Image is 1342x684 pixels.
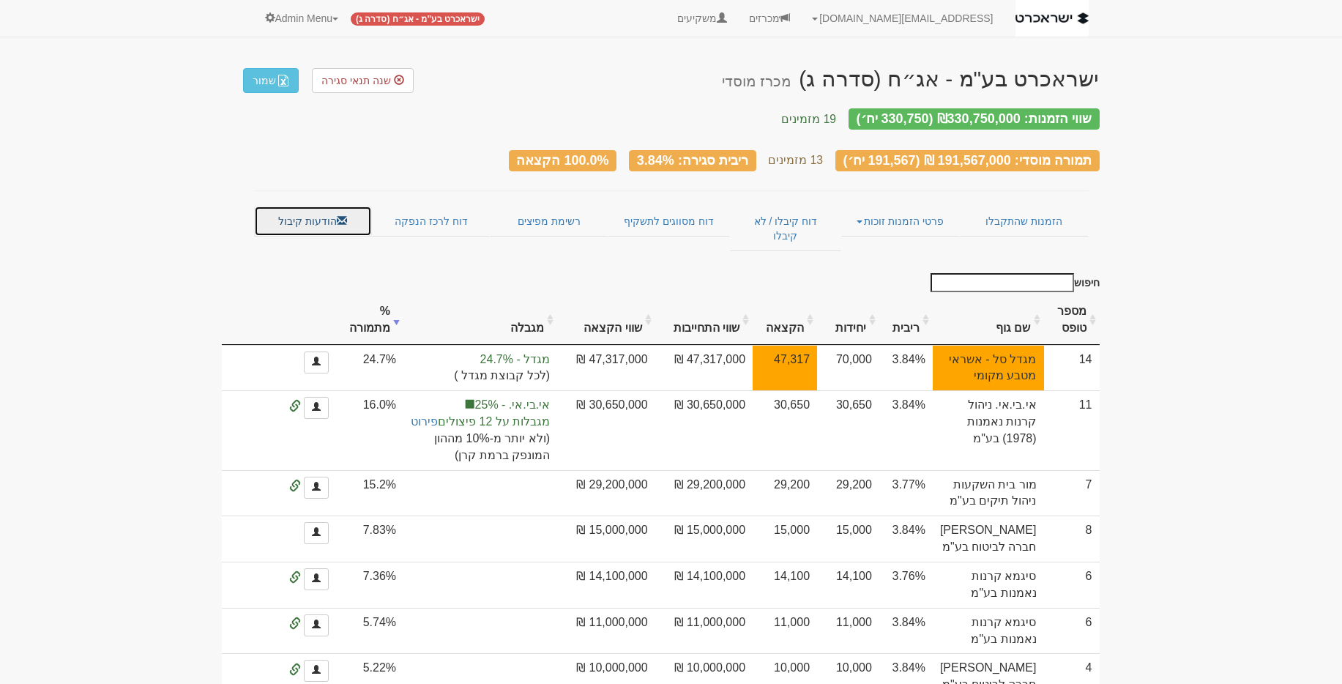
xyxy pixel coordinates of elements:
[925,273,1100,292] label: חיפוש
[312,68,414,93] a: שנה תנאי סגירה
[403,390,557,469] td: הקצאה בפועל לקבוצת סמארטבול 25%, לתשומת ליבך: עדכון המגבלות ישנה את אפשרויות ההקצאה הסופיות.
[879,296,933,345] th: ריבית : activate to sort column ascending
[959,206,1088,237] a: הזמנות שהתקבלו
[753,345,817,391] td: אחוז הקצאה להצעה זו 67.6%
[336,608,403,654] td: 5.74%
[336,345,403,391] td: 24.7%
[243,68,299,93] a: שמור
[879,608,933,654] td: 3.84%
[557,345,655,391] td: 47,317,000 ₪
[655,562,753,608] td: 14,100,000 ₪
[933,296,1044,345] th: שם גוף : activate to sort column ascending
[336,296,403,345] th: % מתמורה: activate to sort column ascending
[1044,608,1100,654] td: 6
[933,390,1044,469] td: אי.בי.אי. ניהול קרנות נאמנות (1978) בע"מ
[753,296,817,345] th: הקצאה: activate to sort column ascending
[411,415,438,428] a: פירוט
[516,152,608,167] span: 100.0% הקצאה
[655,390,753,469] td: 30,650,000 ₪
[781,113,836,125] small: 19 מזמינים
[655,516,753,562] td: 15,000,000 ₪
[336,390,403,469] td: 16.0%
[933,608,1044,654] td: סיגמא קרנות נאמנות בע"מ
[629,150,756,171] div: ריבית סגירה: 3.84%
[817,470,879,516] td: 29,200
[557,470,655,516] td: 29,200,000 ₪
[817,345,879,391] td: 70,000
[841,206,959,237] a: פרטי הזמנות זוכות
[817,562,879,608] td: 14,100
[254,206,372,237] a: הודעות קיבול
[336,470,403,516] td: 15.2%
[879,562,933,608] td: 3.76%
[1044,562,1100,608] td: 6
[753,608,817,654] td: 11,000
[1044,296,1100,345] th: מספר טופס: activate to sort column ascending
[835,150,1100,171] div: תמורה מוסדי: 191,567,000 ₪ (191,567 יח׳)
[753,516,817,562] td: 15,000
[1044,516,1100,562] td: 8
[655,608,753,654] td: 11,000,000 ₪
[879,345,933,391] td: 3.84%
[879,516,933,562] td: 3.84%
[933,562,1044,608] td: סיגמא קרנות נאמנות בע"מ
[1044,470,1100,516] td: 7
[879,470,933,516] td: 3.77%
[411,431,550,464] span: (ולא יותר מ-10% מההון המונפק ברמת קרן)
[403,345,557,391] td: הקצאה בפועל לקבוצה 'מגדל' 24.7%
[372,206,490,237] a: דוח לרכז הנפקה
[321,75,391,86] span: שנה תנאי סגירה
[879,390,933,469] td: 3.84%
[753,562,817,608] td: 14,100
[277,75,289,86] img: excel-file-white.png
[403,296,557,345] th: מגבלה: activate to sort column ascending
[557,296,655,345] th: שווי הקצאה: activate to sort column ascending
[655,470,753,516] td: 29,200,000 ₪
[557,562,655,608] td: 14,100,000 ₪
[411,397,550,414] span: אי.בי.אי. - 25%
[817,390,879,469] td: 30,650
[557,516,655,562] td: 15,000,000 ₪
[753,470,817,516] td: 29,200
[931,273,1074,292] input: חיפוש
[1044,390,1100,469] td: 11
[411,368,550,384] span: (לכל קבוצת מגדל )
[722,73,791,89] small: מכרז מוסדי
[336,562,403,608] td: 7.36%
[817,608,879,654] td: 11,000
[849,108,1100,130] div: שווי הזמנות: ₪330,750,000 (330,750 יח׳)
[351,12,485,26] span: ישראכרט בע"מ - אג״ח (סדרה ג)
[490,206,607,237] a: רשימת מפיצים
[1044,345,1100,391] td: 14
[411,352,550,368] span: מגדל - 24.7%
[655,296,753,345] th: שווי התחייבות: activate to sort column ascending
[933,516,1044,562] td: [PERSON_NAME] חברה לביטוח בע"מ
[608,206,730,237] a: דוח מסווגים לתשקיף
[817,296,879,345] th: יחידות: activate to sort column ascending
[557,608,655,654] td: 11,000,000 ₪
[411,414,550,431] span: מגבלות על 12 פיצולים
[817,516,879,562] td: 15,000
[655,345,753,391] td: 47,317,000 ₪
[933,470,1044,516] td: מור בית השקעות ניהול תיקים בע"מ
[336,516,403,562] td: 7.83%
[722,67,1100,91] div: ישראכרט בע"מ - אג״ח (סדרה ג) - הנפקה פרטית
[933,345,1044,391] td: מגדל סל - אשראי מטבע מקומי
[753,390,817,469] td: 30,650
[730,206,840,251] a: דוח קיבלו / לא קיבלו
[768,154,823,166] small: 13 מזמינים
[557,390,655,469] td: 30,650,000 ₪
